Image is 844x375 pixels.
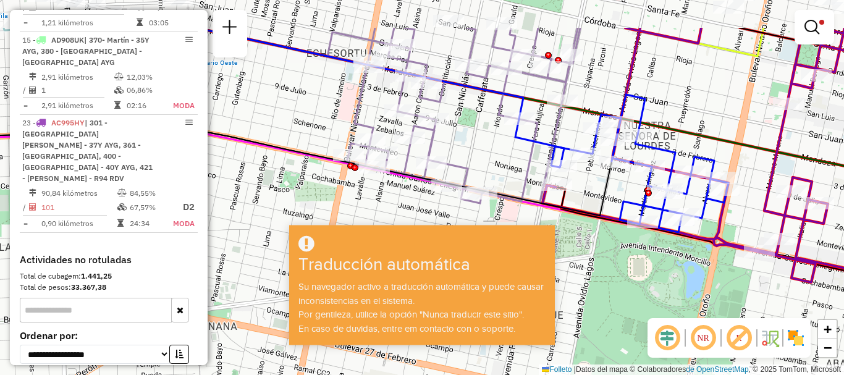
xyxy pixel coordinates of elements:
i: Total de actividades [29,203,36,211]
span: Exhibir rótulo [724,323,754,353]
font: En caso de duvidas, entre em contacto con o soporte. [298,324,515,334]
font: − [824,340,832,355]
i: % de utilización del peso [114,73,124,80]
font: Su navegador activo a traducción automática y puede causar inconsistencias en el sistema. [298,282,544,306]
font: 90,84 kilómetros [41,188,98,198]
font: Datos del mapa © Colaboradores [576,365,686,374]
font: 101 [41,203,54,212]
img: Exhibir/Ocultar segmentos [786,328,806,348]
i: Tiempo total en rotación [117,219,124,227]
i: Total de actividades [29,86,36,94]
font: | [574,365,576,374]
font: | 370- Martín - 35Y AYG, 380 - [GEOGRAPHIC_DATA] - [GEOGRAPHIC_DATA] AYG [22,35,150,67]
font: Total de pesos: [20,282,71,292]
font: AD908UK [51,35,84,44]
font: 06,86% [127,85,153,95]
font: MODA [173,101,195,110]
font: = [23,219,28,228]
font: = [23,101,28,110]
font: Traducción automática [298,255,470,274]
font: / [23,85,26,95]
em: Opciones [185,36,193,43]
img: Flujo de ruas [760,328,780,348]
i: % de utilización del peso [117,189,127,196]
font: 84,55% [130,188,156,198]
font: 1,21 kilómetros [41,18,93,27]
a: Folleto [542,365,572,374]
font: 15 - [22,35,36,44]
font: Actividades no rotuladas [20,253,132,266]
em: Opciones [185,119,193,126]
font: / [23,203,26,212]
a: de OpenStreetMap [686,365,748,374]
font: 02:16 [127,101,146,110]
font: = [23,18,28,27]
i: Distancia total [29,73,36,80]
font: Total de cubagem: [20,271,81,280]
i: Tiempo total en rotación [137,19,143,26]
i: Distancia total [29,189,36,196]
font: AC995HY [51,118,85,127]
a: Exhibir filtros [800,15,829,40]
font: MODA [173,219,195,228]
font: D2 [183,201,195,213]
font: 2,91 kilómetros [41,101,93,110]
font: Ordenar por: [20,329,78,342]
font: , © 2025 TomTom, Microsoft [749,365,841,374]
font: 24:34 [130,219,150,228]
font: 1.441,25 [81,271,112,280]
span: Filtro Activo [819,20,824,25]
font: 33.367,38 [71,282,106,292]
font: | 301 - [GEOGRAPHIC_DATA][PERSON_NAME] - 37Y AYG, 361 - [GEOGRAPHIC_DATA], 400 - [GEOGRAPHIC_DATA... [22,118,153,183]
font: Por gentileza, utilice la opción "Nunca traducir este sitio". [298,310,524,319]
font: 2,91 kilómetros [41,72,93,82]
font: 67,57% [130,203,156,212]
i: % de utilización del cubagem [117,203,127,211]
font: 12,03% [127,72,153,82]
font: Folleto [549,365,572,374]
font: 1 [41,85,46,95]
font: 0,90 kilómetros [41,219,93,228]
font: 03:05 [149,18,169,27]
a: Nueva sesión y búsqueda [217,15,242,43]
i: % de utilización del cubagem [114,86,124,94]
i: Tiempo total en rotación [114,101,120,109]
button: Orden creciente [169,345,189,364]
span: Ocultar NR [688,323,718,353]
font: 23 - [22,118,36,127]
a: Dar un golpe de zoom [818,320,837,339]
span: Ocultar el desprendimiento [652,323,682,353]
font: + [824,321,832,337]
a: Alejar [818,339,837,357]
